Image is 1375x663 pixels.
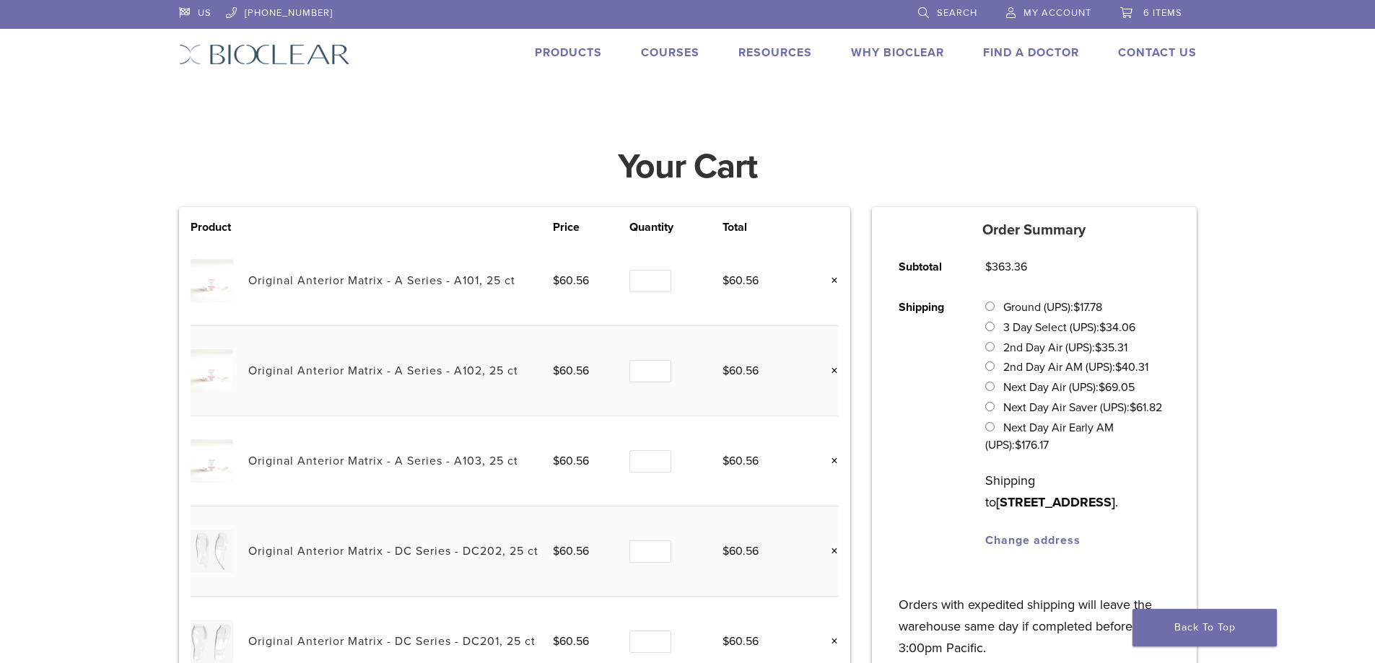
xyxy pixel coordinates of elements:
[535,45,602,60] a: Products
[723,544,759,558] bdi: 60.56
[723,454,729,468] span: $
[553,273,559,288] span: $
[820,361,839,380] a: Remove this item
[1073,300,1102,315] bdi: 17.78
[723,273,759,288] bdi: 60.56
[723,454,759,468] bdi: 60.56
[985,470,1169,513] p: Shipping to .
[1095,341,1127,355] bdi: 35.31
[985,260,1027,274] bdi: 363.36
[191,530,233,572] img: Original Anterior Matrix - DC Series - DC202, 25 ct
[983,45,1079,60] a: Find A Doctor
[1099,320,1135,335] bdi: 34.06
[553,364,589,378] bdi: 60.56
[191,439,233,482] img: Original Anterior Matrix - A Series - A103, 25 ct
[820,542,839,561] a: Remove this item
[553,273,589,288] bdi: 60.56
[1130,400,1162,415] bdi: 61.82
[820,271,839,290] a: Remove this item
[248,634,536,649] a: Original Anterior Matrix - DC Series - DC201, 25 ct
[191,620,233,662] img: Original Anterior Matrix - DC Series - DC201, 25 ct
[1003,341,1127,355] label: 2nd Day Air (UPS):
[723,273,729,288] span: $
[723,634,729,649] span: $
[1003,380,1135,395] label: Next Day Air (UPS):
[723,364,759,378] bdi: 60.56
[553,454,589,468] bdi: 60.56
[1073,300,1080,315] span: $
[1023,7,1091,19] span: My Account
[723,634,759,649] bdi: 60.56
[1003,320,1135,335] label: 3 Day Select (UPS):
[553,544,559,558] span: $
[553,634,589,649] bdi: 60.56
[820,632,839,651] a: Remove this item
[191,349,233,392] img: Original Anterior Matrix - A Series - A102, 25 ct
[985,260,992,274] span: $
[168,149,1208,184] h1: Your Cart
[179,44,350,65] img: Bioclear
[985,533,1081,548] a: Change address
[937,7,977,19] span: Search
[641,45,699,60] a: Courses
[1015,438,1049,452] bdi: 176.17
[553,544,589,558] bdi: 60.56
[1003,300,1102,315] label: Ground (UPS):
[1099,380,1105,395] span: $
[248,364,518,378] a: Original Anterior Matrix - A Series - A102, 25 ct
[738,45,812,60] a: Resources
[629,219,723,236] th: Quantity
[1143,7,1182,19] span: 6 items
[553,634,559,649] span: $
[1115,360,1122,374] span: $
[899,572,1169,659] p: Orders with expedited shipping will leave the warehouse same day if completed before 3:00pm Pacific.
[723,364,729,378] span: $
[996,494,1115,510] strong: [STREET_ADDRESS]
[1095,341,1101,355] span: $
[1118,45,1197,60] a: Contact Us
[1099,380,1135,395] bdi: 69.05
[1115,360,1148,374] bdi: 40.31
[883,247,969,287] th: Subtotal
[1099,320,1106,335] span: $
[1130,400,1136,415] span: $
[248,273,515,288] a: Original Anterior Matrix - A Series - A101, 25 ct
[723,219,799,236] th: Total
[191,259,233,302] img: Original Anterior Matrix - A Series - A101, 25 ct
[553,364,559,378] span: $
[553,219,629,236] th: Price
[851,45,944,60] a: Why Bioclear
[1015,438,1021,452] span: $
[820,452,839,470] a: Remove this item
[1003,400,1162,415] label: Next Day Air Saver (UPS):
[553,454,559,468] span: $
[872,221,1197,239] h5: Order Summary
[191,219,248,236] th: Product
[248,544,538,558] a: Original Anterior Matrix - DC Series - DC202, 25 ct
[723,544,729,558] span: $
[1003,360,1148,374] label: 2nd Day Air AM (UPS):
[248,454,518,468] a: Original Anterior Matrix - A Series - A103, 25 ct
[985,421,1113,452] label: Next Day Air Early AM (UPS):
[883,287,969,561] th: Shipping
[1132,609,1277,646] a: Back To Top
